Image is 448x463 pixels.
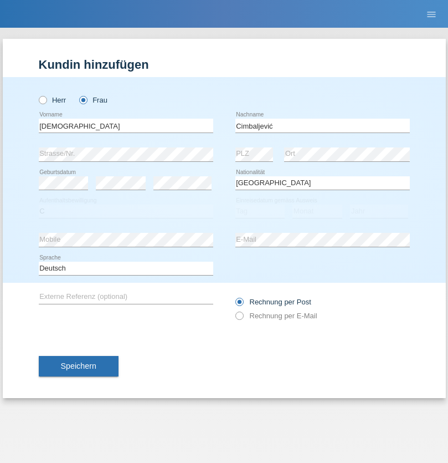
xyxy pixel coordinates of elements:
[235,298,243,312] input: Rechnung per Post
[235,298,311,306] label: Rechnung per Post
[235,312,243,325] input: Rechnung per E-Mail
[61,362,96,370] span: Speichern
[39,356,119,377] button: Speichern
[79,96,86,103] input: Frau
[39,96,46,103] input: Herr
[79,96,107,104] label: Frau
[420,11,442,17] a: menu
[39,96,66,104] label: Herr
[39,58,410,72] h1: Kundin hinzufügen
[426,9,437,20] i: menu
[235,312,317,320] label: Rechnung per E-Mail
